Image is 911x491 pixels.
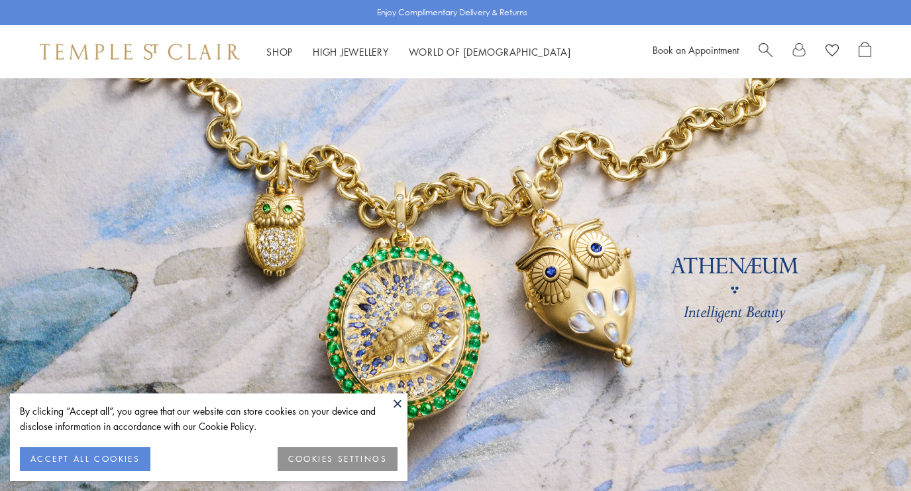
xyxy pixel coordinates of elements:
[759,42,773,62] a: Search
[653,43,739,56] a: Book an Appointment
[278,447,398,471] button: COOKIES SETTINGS
[859,42,871,62] a: Open Shopping Bag
[266,44,571,60] nav: Main navigation
[20,447,150,471] button: ACCEPT ALL COOKIES
[409,45,571,58] a: World of [DEMOGRAPHIC_DATA]World of [DEMOGRAPHIC_DATA]
[40,44,240,60] img: Temple St. Clair
[377,6,527,19] p: Enjoy Complimentary Delivery & Returns
[20,403,398,434] div: By clicking “Accept all”, you agree that our website can store cookies on your device and disclos...
[313,45,389,58] a: High JewelleryHigh Jewellery
[266,45,293,58] a: ShopShop
[845,429,898,478] iframe: Gorgias live chat messenger
[826,42,839,62] a: View Wishlist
